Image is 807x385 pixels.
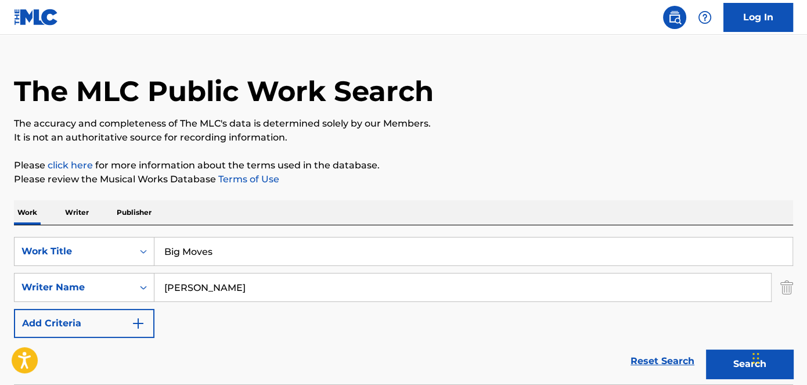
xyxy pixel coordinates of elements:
[780,273,793,302] img: Delete Criterion
[668,10,682,24] img: search
[21,280,126,294] div: Writer Name
[48,160,93,171] a: click here
[698,10,712,24] img: help
[113,200,155,225] p: Publisher
[663,6,686,29] a: Public Search
[752,341,759,376] div: Drag
[14,172,793,186] p: Please review the Musical Works Database
[723,3,793,32] a: Log In
[14,117,793,131] p: The accuracy and completeness of The MLC's data is determined solely by our Members.
[62,200,92,225] p: Writer
[14,200,41,225] p: Work
[14,9,59,26] img: MLC Logo
[216,174,279,185] a: Terms of Use
[14,159,793,172] p: Please for more information about the terms used in the database.
[14,74,434,109] h1: The MLC Public Work Search
[14,131,793,145] p: It is not an authoritative source for recording information.
[21,244,126,258] div: Work Title
[693,6,716,29] div: Help
[706,350,793,379] button: Search
[625,348,700,374] a: Reset Search
[14,309,154,338] button: Add Criteria
[131,316,145,330] img: 9d2ae6d4665cec9f34b9.svg
[749,329,807,385] iframe: Chat Widget
[14,237,793,384] form: Search Form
